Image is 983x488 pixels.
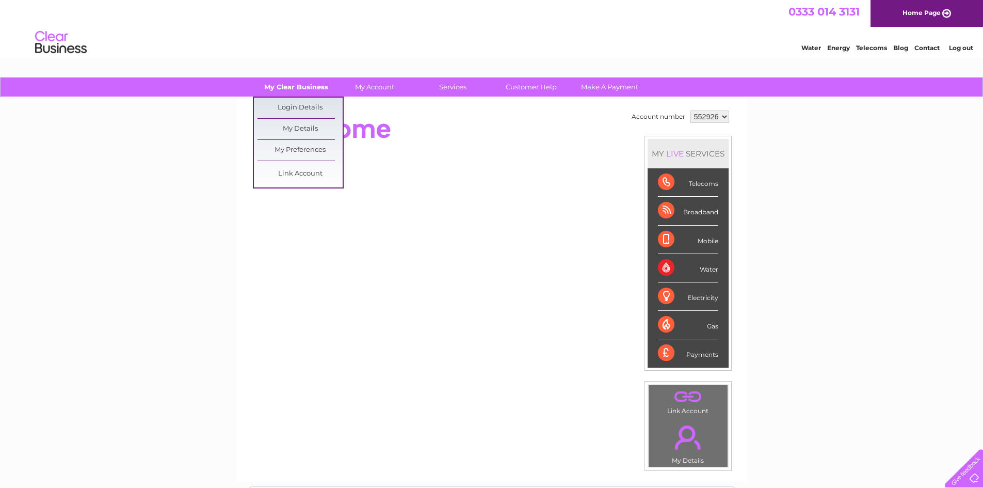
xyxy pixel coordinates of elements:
a: Services [410,77,495,97]
a: Login Details [257,98,343,118]
a: Make A Payment [567,77,652,97]
div: Clear Business is a trading name of Verastar Limited (registered in [GEOGRAPHIC_DATA] No. 3667643... [248,6,736,50]
a: . [651,388,725,406]
a: Telecoms [856,44,887,52]
td: Account number [629,108,688,125]
a: Water [801,44,821,52]
a: Energy [827,44,850,52]
a: Customer Help [489,77,574,97]
a: My Account [332,77,417,97]
a: Blog [893,44,908,52]
div: LIVE [664,149,686,159]
a: Contact [914,44,940,52]
div: Electricity [658,282,718,311]
td: Link Account [648,385,728,417]
div: Payments [658,339,718,367]
a: . [651,419,725,455]
a: My Details [257,119,343,139]
a: Log out [949,44,973,52]
a: Link Account [257,164,343,184]
div: Mobile [658,226,718,254]
a: My Clear Business [253,77,339,97]
div: Gas [658,311,718,339]
a: 0333 014 3131 [788,5,860,18]
div: MY SERVICES [648,139,729,168]
div: Telecoms [658,168,718,197]
div: Broadband [658,197,718,225]
img: logo.png [35,27,87,58]
a: My Preferences [257,140,343,161]
td: My Details [648,417,728,467]
div: Water [658,254,718,282]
